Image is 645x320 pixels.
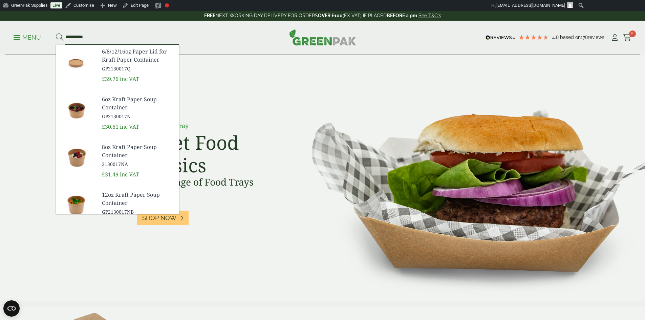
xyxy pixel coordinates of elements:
[387,13,417,18] strong: BEFORE 2 pm
[588,35,604,40] span: reviews
[102,191,174,207] span: 12oz Kraft Paper Soup Container
[290,55,645,301] img: Street Food Classics
[56,140,96,173] img: 2130017NA
[14,34,41,42] p: Menu
[102,95,174,120] a: 6oz Kraft Paper Soup Container GP2130017N
[142,214,176,222] span: Shop Now
[3,300,20,317] button: Open CMP widget
[623,33,631,43] a: 5
[102,123,119,130] span: £30.61
[102,208,174,215] span: GP2130017NB
[102,47,174,72] a: 6/8/12/16oz Paper Lid for Kraft Paper Container GP2130017Q
[56,92,96,125] img: GP2130017N
[623,34,631,41] i: Cart
[518,34,549,40] div: 4.78 Stars
[56,45,96,77] img: GP2130017Q
[102,191,174,215] a: 12oz Kraft Paper Soup Container GP2130017NB
[418,13,441,18] a: See T&C's
[102,161,174,168] span: 2130017NA
[102,143,174,168] a: 8oz Kraft Paper Soup Container 2130017NA
[102,65,174,72] span: GP2130017Q
[486,35,515,40] img: REVIEWS.io
[120,123,139,130] span: inc VAT
[120,75,139,83] span: inc VAT
[102,171,119,178] span: £31.49
[496,3,565,8] span: [EMAIL_ADDRESS][DOMAIN_NAME]
[102,47,174,64] span: 6/8/12/16oz Paper Lid for Kraft Paper Container
[137,121,289,130] p: Kraft Burger Tray
[560,35,581,40] span: Based on
[56,188,96,220] img: GP2130017NB
[102,95,174,111] span: 6oz Kraft Paper Soup Container
[204,13,215,18] strong: FREE
[102,143,174,159] span: 8oz Kraft Paper Soup Container
[137,131,289,176] h2: Street Food Classics
[137,211,189,225] a: Shop Now
[318,13,343,18] strong: OVER £100
[102,75,119,83] span: £39.76
[120,171,139,178] span: inc VAT
[137,176,289,188] h3: Wide Range of Food Trays
[14,34,41,40] a: Menu
[629,30,636,37] span: 5
[102,113,174,120] span: GP2130017N
[581,35,588,40] span: 178
[50,2,62,8] a: Live
[610,34,619,41] i: My Account
[165,3,169,7] div: Focus keyphrase not set
[552,35,560,40] span: 4.8
[289,29,356,45] img: GreenPak Supplies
